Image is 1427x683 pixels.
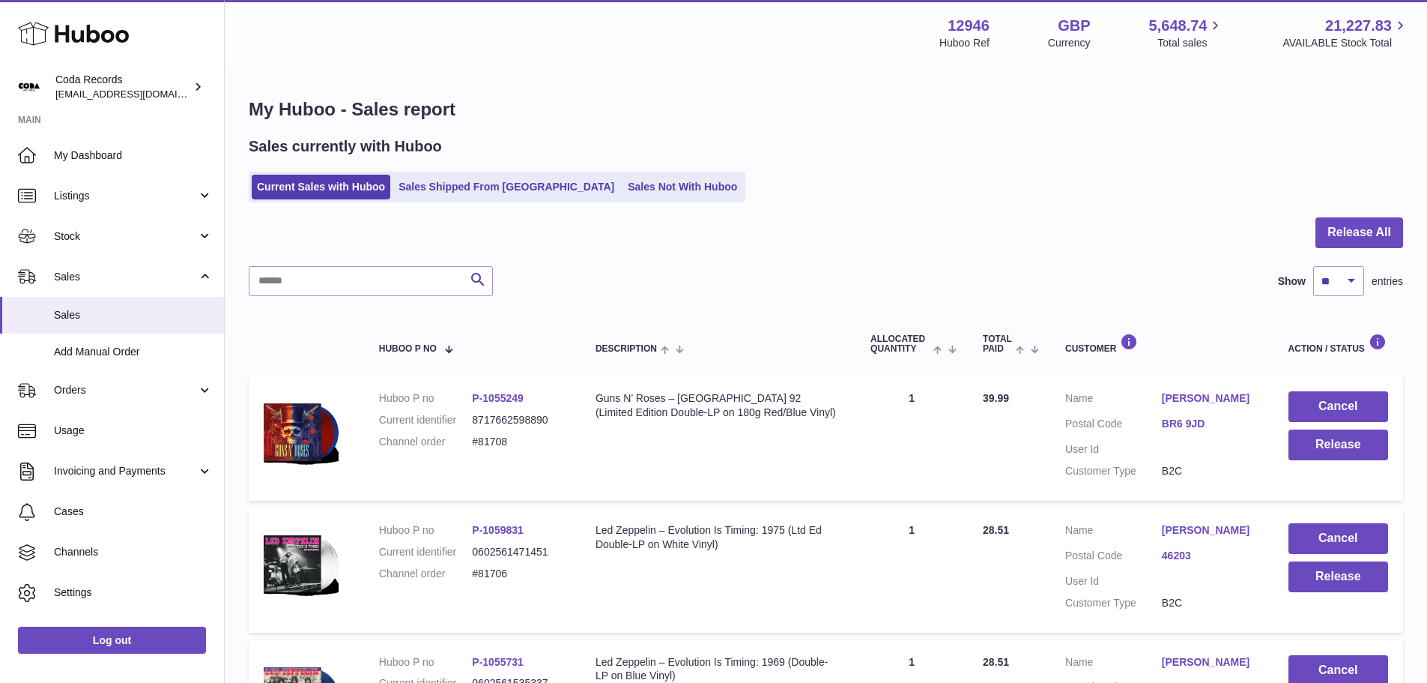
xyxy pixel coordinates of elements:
[1065,464,1162,478] dt: Customer Type
[472,413,566,427] dd: 8717662598890
[18,76,40,98] img: haz@pcatmedia.com
[472,392,524,404] a: P-1055249
[54,345,213,359] span: Add Manual Order
[1058,16,1090,36] strong: GBP
[1162,523,1258,538] a: [PERSON_NAME]
[1282,16,1409,50] a: 21,227.83 AVAILABLE Stock Total
[939,36,990,50] div: Huboo Ref
[472,435,566,449] dd: #81708
[1162,417,1258,431] a: BR6 9JD
[1065,574,1162,589] dt: User Id
[1162,655,1258,670] a: [PERSON_NAME]
[1162,391,1258,406] a: [PERSON_NAME]
[379,435,473,449] dt: Channel order
[264,391,339,472] img: 1755524446.png
[1065,417,1162,435] dt: Postal Code
[1278,274,1306,289] label: Show
[472,656,524,668] a: P-1055731
[596,391,840,420] div: Guns N’ Roses – [GEOGRAPHIC_DATA] 92 (Limited Edition Double-LP on 180g Red/Blue Vinyl)
[393,175,619,199] a: Sales Shipped From [GEOGRAPHIC_DATA]
[1157,36,1224,50] span: Total sales
[983,524,1009,536] span: 28.51
[1048,36,1091,50] div: Currency
[379,655,473,670] dt: Huboo P no
[379,391,473,406] dt: Huboo P no
[18,627,206,654] a: Log out
[55,88,220,100] span: [EMAIL_ADDRESS][DOMAIN_NAME]
[54,464,197,478] span: Invoicing and Payments
[54,229,197,244] span: Stock
[54,148,213,163] span: My Dashboard
[379,567,473,581] dt: Channel order
[983,334,1012,354] span: Total paid
[54,383,197,397] span: Orders
[249,136,442,157] h2: Sales currently with Huboo
[1288,562,1388,592] button: Release
[855,376,968,501] td: 1
[855,508,968,633] td: 1
[54,505,213,519] span: Cases
[472,545,566,559] dd: 0602561471451
[252,175,390,199] a: Current Sales with Huboo
[1065,442,1162,457] dt: User Id
[870,334,930,354] span: ALLOCATED Quantity
[1288,391,1388,422] button: Cancel
[379,545,473,559] dt: Current identifier
[1162,464,1258,478] dd: B2C
[983,656,1009,668] span: 28.51
[1065,596,1162,610] dt: Customer Type
[264,523,339,604] img: 129461758903142.png
[948,16,990,36] strong: 12946
[596,344,657,354] span: Description
[1162,549,1258,563] a: 46203
[1282,36,1409,50] span: AVAILABLE Stock Total
[983,392,1009,404] span: 39.99
[1372,274,1403,289] span: entries
[379,523,473,538] dt: Huboo P no
[1288,430,1388,460] button: Release
[1315,217,1403,248] button: Release All
[55,73,190,101] div: Coda Records
[1065,655,1162,673] dt: Name
[1325,16,1392,36] span: 21,227.83
[54,424,213,438] span: Usage
[1288,334,1388,354] div: Action / Status
[54,545,213,559] span: Channels
[1065,523,1162,541] dt: Name
[1149,16,1208,36] span: 5,648.74
[54,308,213,322] span: Sales
[379,344,437,354] span: Huboo P no
[622,175,742,199] a: Sales Not With Huboo
[472,567,566,581] dd: #81706
[1065,334,1258,354] div: Customer
[1162,596,1258,610] dd: B2C
[1065,549,1162,567] dt: Postal Code
[1149,16,1225,50] a: 5,648.74 Total sales
[54,189,197,203] span: Listings
[54,270,197,284] span: Sales
[379,413,473,427] dt: Current identifier
[249,97,1403,121] h1: My Huboo - Sales report
[472,524,524,536] a: P-1059831
[596,523,840,552] div: Led Zeppelin – Evolution Is Timing: 1975 (Ltd Ed Double-LP on White Vinyl)
[54,586,213,600] span: Settings
[1288,523,1388,554] button: Cancel
[1065,391,1162,409] dt: Name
